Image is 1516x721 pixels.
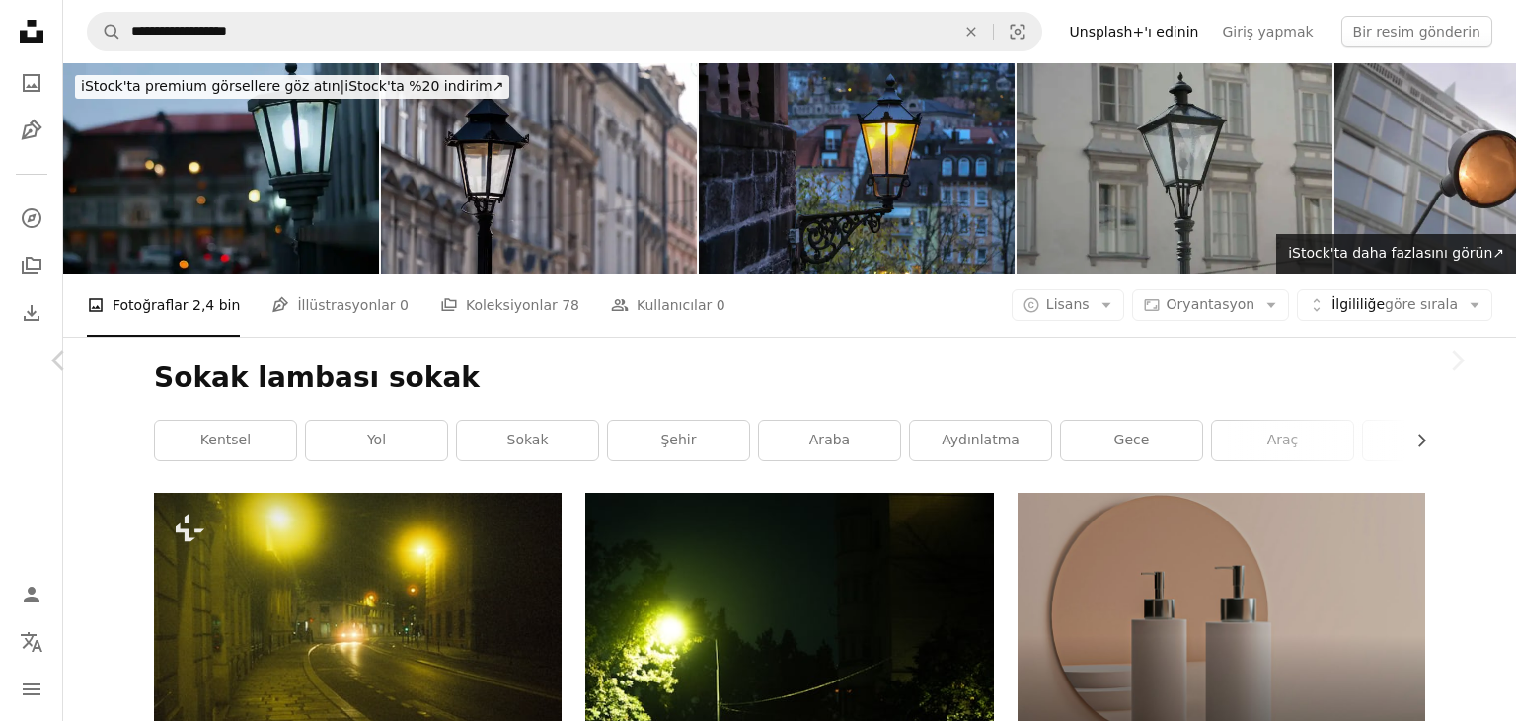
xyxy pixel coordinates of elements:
[1288,245,1492,261] font: iStock'ta daha fazlasını görün
[154,620,562,638] a: Geceleyin, loş sokak lambalarının altında ıslak bir sokak parıldıyor.
[1276,234,1516,274] a: iStock'ta daha fazlasını görün↗
[562,297,579,313] font: 78
[1017,63,1332,274] img: şehirdeki sokak lambası
[88,13,121,50] button: Unsplash'ta ara
[717,297,725,313] font: 0
[12,246,51,285] a: Koleksiyonlar
[1061,421,1202,460] a: gece
[1070,24,1199,40] font: Unsplash+'ı edinin
[1341,16,1492,47] button: Bir resim gönderin
[493,78,504,94] font: ↗
[200,432,251,447] font: kentsel
[87,12,1042,51] form: Site genelinde görseller bulun
[12,622,51,662] button: Dil
[1363,421,1504,460] a: yol
[63,63,379,274] img: Eski tarz dekoratif sokak lambası
[12,199,51,238] a: Keşfetmek
[1492,245,1504,261] font: ↗
[1385,296,1458,312] font: göre sırala
[1222,24,1313,40] font: Giriş yapmak
[400,297,409,313] font: 0
[1297,289,1492,321] button: İlgililiğegöre sırala
[809,432,850,447] font: araba
[1331,296,1385,312] font: İlgililiğe
[759,421,900,460] a: araba
[341,78,345,94] font: |
[699,63,1015,274] img: Sokak lambası. Yakın çekimde eski sokak lambası
[608,421,749,460] a: şehir
[381,63,697,274] img: Polonya'nın Krakow şehrinin eski kentindeki sokak lambası
[457,421,598,460] a: sokak
[63,63,521,111] a: iStock'ta premium görsellere göz atın|iStock'ta %20 indirim↗
[1046,296,1090,312] font: Lisans
[154,361,480,394] font: Sokak lambası sokak
[12,111,51,150] a: İllüstrasyonlar
[1058,16,1211,47] a: Unsplash+'ı edinin
[367,432,386,447] font: yol
[12,670,51,709] button: Menü
[507,432,549,447] font: sokak
[440,274,579,337] a: Koleksiyonlar 78
[1012,289,1124,321] button: Lisans
[344,78,492,94] font: iStock'ta %20 indirim
[12,63,51,103] a: Fotoğraflar
[297,297,395,313] font: İllüstrasyonlar
[1267,432,1299,447] font: araç
[1212,421,1353,460] a: araç
[949,13,993,50] button: Temizlemek
[1114,432,1150,447] font: gece
[155,421,296,460] a: kentsel
[994,13,1041,50] button: Görsel arama
[81,78,341,94] font: iStock'ta premium görsellere göz atın
[1210,16,1325,47] a: Giriş yapmak
[466,297,558,313] font: Koleksiyonlar
[660,432,696,447] font: şehir
[12,575,51,614] a: Giriş yap / Kayıt ol
[306,421,447,460] a: yol
[611,274,725,337] a: Kullanıcılar 0
[1398,266,1516,455] div: Sonraki
[1353,24,1480,40] font: Bir resim gönderin
[910,421,1051,460] a: aydınlatma
[1132,289,1290,321] button: Oryantasyon
[637,297,712,313] font: Kullanıcılar
[271,274,409,337] a: İllüstrasyonlar 0
[942,432,1020,447] font: aydınlatma
[1167,296,1255,312] font: Oryantasyon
